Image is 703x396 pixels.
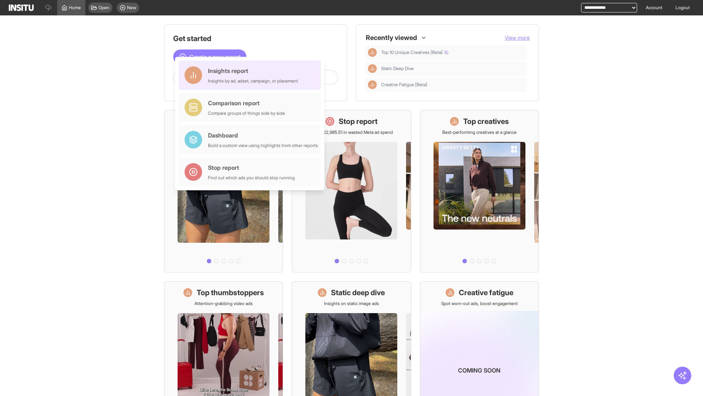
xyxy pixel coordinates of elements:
[194,301,253,307] p: Attention-grabbing video ads
[339,116,377,126] h1: Stop report
[208,131,318,140] div: Dashboard
[368,80,377,89] div: Insights
[420,110,539,272] a: Top creativesBest-performing creatives at a glance
[208,175,295,181] div: Find out which ads you should stop running
[324,301,379,307] p: Insights on static image ads
[381,66,524,71] span: Static Deep Dive
[331,287,385,298] h1: Static deep dive
[381,82,524,88] span: Creative Fatigue [Beta]
[127,5,136,11] span: New
[173,33,338,44] h1: Get started
[197,287,264,298] h1: Top thumbstoppers
[292,110,411,272] a: Stop reportSave £22,985.51 in wasted Meta ad spend
[310,129,393,135] p: Save £22,985.51 in wasted Meta ad spend
[9,4,34,11] img: Logo
[368,48,377,57] div: Insights
[381,82,427,88] span: Creative Fatigue [Beta]
[98,5,109,11] span: Open
[381,49,524,55] span: Top 10 Unique Creatives [Beta]
[208,163,295,172] div: Stop report
[381,66,414,71] span: Static Deep Dive
[505,34,530,41] button: View more
[368,64,377,73] div: Insights
[208,143,318,148] div: Build a custom view using highlights from other reports
[208,110,285,116] div: Compare groups of things side by side
[189,52,241,61] span: Create a new report
[208,78,298,84] div: Insights by ad, adset, campaign, or placement
[69,5,81,11] span: Home
[463,116,509,126] h1: Top creatives
[173,49,246,64] button: Create a new report
[208,66,298,75] div: Insights report
[208,99,285,107] div: Comparison report
[164,110,283,272] a: What's live nowSee all active ads instantly
[442,129,517,135] p: Best-performing creatives at a glance
[381,49,449,55] span: Top 10 Unique Creatives [Beta]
